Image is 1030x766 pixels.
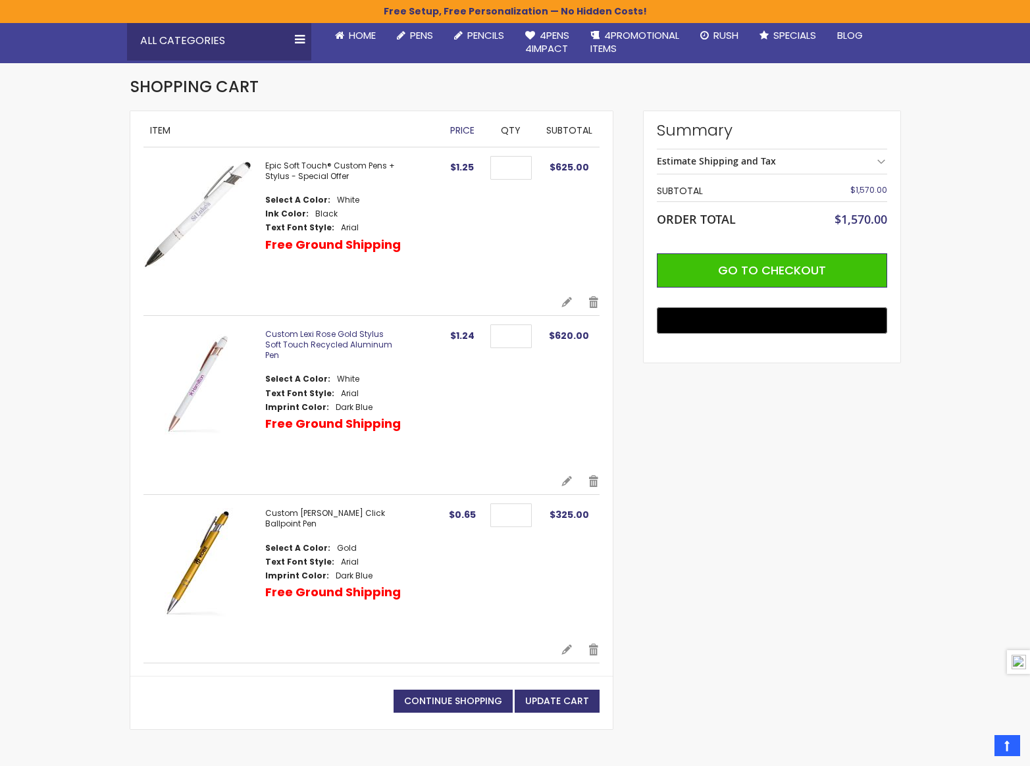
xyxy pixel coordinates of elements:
button: Buy with GPay [657,307,887,334]
button: Go to Checkout [657,253,887,288]
dt: Select A Color [265,195,330,205]
a: Blog [827,21,873,50]
span: $1,570.00 [835,211,887,227]
span: Item [150,124,170,137]
th: Subtotal [657,181,800,201]
span: Pens [410,28,433,42]
dd: Gold [337,543,357,553]
strong: Estimate Shipping and Tax [657,155,776,167]
span: $1.25 [450,161,474,174]
a: Home [324,21,386,50]
img: Custom Alex II Click Ballpoint Pen-Gold [143,508,252,617]
span: $625.00 [550,161,589,174]
a: Rush [690,21,749,50]
span: Rush [713,28,738,42]
button: Update Cart [515,690,600,713]
a: Custom Alex II Click Ballpoint Pen-Gold [143,508,265,630]
dt: Select A Color [265,374,330,384]
span: $1.24 [450,329,475,342]
dd: Arial [341,388,359,399]
dt: Imprint Color [265,571,329,581]
dd: Arial [341,557,359,567]
dt: Select A Color [265,543,330,553]
span: Home [349,28,376,42]
a: Epic Soft Touch® Custom Pens + Stylus - Special Offer [265,160,395,182]
span: $325.00 [550,508,589,521]
dd: White [337,195,359,205]
span: 4PROMOTIONAL ITEMS [590,28,679,55]
span: 4Pens 4impact [525,28,569,55]
p: Free Ground Shipping [265,584,401,600]
strong: Order Total [657,209,736,227]
strong: Summary [657,120,887,141]
span: $1,570.00 [850,184,887,195]
a: Custom [PERSON_NAME] Click Ballpoint Pen [265,507,385,529]
dd: White [337,374,359,384]
span: $0.65 [449,508,476,521]
span: $620.00 [549,329,589,342]
span: Continue Shopping [404,694,502,707]
a: Top [994,735,1020,756]
img: 4P-MS8B-White [143,161,252,269]
span: Go to Checkout [718,262,826,278]
span: Pencils [467,28,504,42]
dd: Arial [341,222,359,233]
span: Subtotal [546,124,592,137]
a: Continue Shopping [394,690,513,713]
dt: Text Font Style [265,222,334,233]
a: Custom Lexi Rose Gold Stylus Soft Touch Recycled Aluminum Pen-White [143,329,265,461]
p: Free Ground Shipping [265,237,401,253]
div: All Categories [127,21,311,61]
img: Custom Lexi Rose Gold Stylus Soft Touch Recycled Aluminum Pen-White [143,329,252,438]
a: 4PROMOTIONALITEMS [580,21,690,64]
dd: Dark Blue [336,571,373,581]
dd: Black [315,209,338,219]
dt: Text Font Style [265,388,334,399]
dt: Text Font Style [265,557,334,567]
dt: Ink Color [265,209,309,219]
span: Update Cart [525,694,589,707]
span: Blog [837,28,863,42]
a: Pens [386,21,444,50]
a: 4P-MS8B-White [143,161,265,282]
a: Specials [749,21,827,50]
a: 4Pens4impact [515,21,580,64]
span: Price [450,124,475,137]
dd: Dark Blue [336,402,373,413]
dt: Imprint Color [265,402,329,413]
span: Specials [773,28,816,42]
p: Free Ground Shipping [265,416,401,432]
a: Custom Lexi Rose Gold Stylus Soft Touch Recycled Aluminum Pen [265,328,392,361]
a: Pencils [444,21,515,50]
span: Qty [501,124,521,137]
span: Shopping Cart [130,76,259,97]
